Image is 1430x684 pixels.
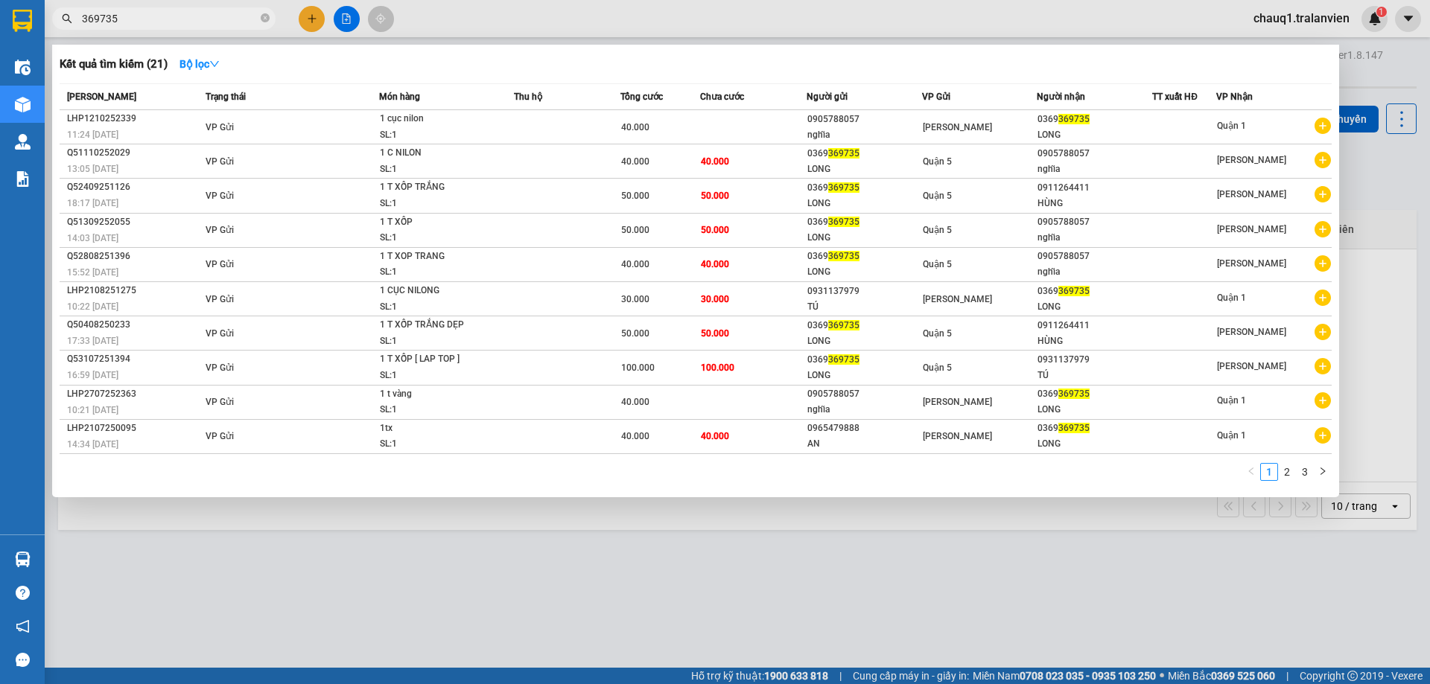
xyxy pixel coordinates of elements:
div: 0911264411 [1037,180,1151,196]
span: Quận 5 [923,191,952,201]
div: 0905788057 [1037,249,1151,264]
span: VP Gửi [206,397,234,407]
div: LHP2108251275 [67,283,201,298]
span: 40.000 [701,431,729,441]
div: Q51309252055 [67,214,201,230]
span: VP Gửi [206,259,234,269]
div: 1 T XOP TRANG [380,249,492,265]
div: 0369 [807,352,921,368]
span: 369735 [828,354,859,365]
span: 369735 [1058,286,1090,296]
div: LONG [807,333,921,349]
span: close-circle [261,12,270,26]
span: [PERSON_NAME] [923,431,992,441]
div: SL: 1 [380,264,492,281]
span: plus-circle [1315,427,1331,444]
div: LONG [807,196,921,211]
span: VP Gửi [922,92,950,102]
span: 16:59 [DATE] [67,370,118,380]
div: TÚ [1037,368,1151,383]
span: 369735 [828,182,859,193]
div: 0905788057 [807,112,921,127]
div: 0369 [807,180,921,196]
img: logo-vxr [13,10,32,32]
span: [PERSON_NAME] [923,122,992,132]
a: 3 [1297,464,1313,480]
span: [PERSON_NAME] [1217,361,1286,371]
div: Q51110252029 [67,145,201,161]
span: TT xuất HĐ [1152,92,1198,102]
span: plus-circle [1315,255,1331,272]
div: Q50408250233 [67,317,201,333]
span: Quận 5 [923,225,952,235]
span: 13:05 [DATE] [67,164,118,174]
span: notification [16,619,30,633]
span: plus-circle [1315,221,1331,237]
div: LHP2107250095 [67,421,201,436]
span: 100.000 [621,362,655,373]
div: HÙNG [1037,333,1151,349]
span: Chưa cước [700,92,744,102]
span: VP Gửi [206,431,234,441]
div: SL: 1 [380,196,492,212]
span: 11:24 [DATE] [67,130,118,140]
span: VP Gửi [206,191,234,201]
div: SL: 1 [380,162,492,178]
div: 1 T XỐP TRẮNG DẸP [380,317,492,333]
div: nghĩa [1037,230,1151,246]
div: 1 C NILON [380,145,492,162]
div: Q53107251394 [67,351,201,367]
div: 0369 [807,249,921,264]
div: LONG [1037,402,1151,418]
div: 0369 [1037,284,1151,299]
div: nghĩa [807,127,921,143]
div: LONG [807,264,921,280]
li: 2 [1278,463,1296,481]
div: 0369 [1037,421,1151,436]
div: SL: 1 [380,368,492,384]
span: 10:21 [DATE] [67,405,118,415]
li: Previous Page [1242,463,1260,481]
span: down [209,59,220,69]
span: 18:17 [DATE] [67,198,118,208]
span: Tổng cước [620,92,663,102]
div: 1 t vàng [380,386,492,403]
span: 50.000 [621,191,649,201]
div: nghĩa [807,402,921,418]
span: 369735 [1058,389,1090,399]
span: plus-circle [1315,152,1331,168]
div: 0369 [807,146,921,162]
div: 1 CỤC NILONG [380,283,492,299]
span: 14:34 [DATE] [67,439,118,450]
span: Quận 5 [923,328,952,339]
span: 17:33 [DATE] [67,336,118,346]
div: SL: 1 [380,127,492,144]
div: LHP1210252339 [67,111,201,127]
span: close-circle [261,13,270,22]
div: 0369 [807,318,921,333]
button: left [1242,463,1260,481]
span: right [1318,467,1327,476]
span: 40.000 [621,259,649,269]
img: warehouse-icon [15,552,31,567]
h3: Kết quả tìm kiếm ( 21 ) [60,57,168,72]
span: 369735 [1058,114,1090,124]
span: plus-circle [1315,290,1331,306]
span: 30.000 [621,294,649,304]
button: right [1314,463,1332,481]
div: SL: 1 [380,402,492,418]
span: 40.000 [621,397,649,407]
div: 0931137979 [807,284,921,299]
span: [PERSON_NAME] [1217,155,1286,165]
span: 14:03 [DATE] [67,233,118,243]
span: VP Gửi [206,362,234,373]
span: 50.000 [701,328,729,339]
div: SL: 1 [380,299,492,316]
div: HÙNG [1037,196,1151,211]
span: [PERSON_NAME] [923,397,992,407]
div: 0905788057 [1037,214,1151,230]
span: [PERSON_NAME] [1217,258,1286,269]
span: 50.000 [621,225,649,235]
div: LONG [807,162,921,177]
span: Người nhận [1037,92,1085,102]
